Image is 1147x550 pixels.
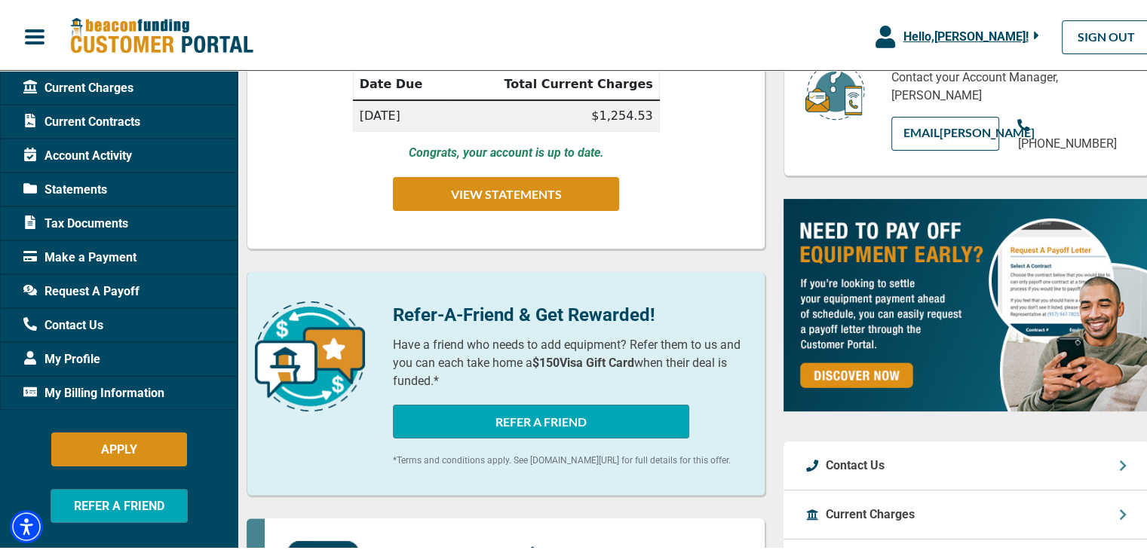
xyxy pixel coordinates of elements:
[393,333,743,387] p: Have a friend who needs to add equipment? Refer them to us and you can each take home a when thei...
[891,114,1000,148] a: EMAIL[PERSON_NAME]
[1017,114,1126,150] a: [PHONE_NUMBER]
[69,14,253,53] img: Beacon Funding Customer Portal Logo
[51,429,187,463] button: APPLY
[23,76,133,94] span: Current Charges
[353,66,451,98] th: Date Due
[393,174,619,208] button: VIEW STATEMENTS
[891,66,1126,102] p: Contact your Account Manager, [PERSON_NAME]
[10,507,43,540] div: Accessibility Menu
[903,26,1028,41] span: Hello, [PERSON_NAME] !
[51,486,188,520] button: REFER A FRIEND
[23,212,128,230] span: Tax Documents
[393,298,743,325] p: Refer-A-Friend & Get Rewarded!
[451,97,660,129] td: $1,254.53
[409,141,604,159] p: Congrats, your account is up to date.
[23,313,103,332] span: Contact Us
[23,246,136,264] span: Make a Payment
[393,451,743,464] p: *Terms and conditions apply. See [DOMAIN_NAME][URL] for full details for this offer.
[353,97,451,129] td: [DATE]
[1017,133,1116,148] span: [PHONE_NUMBER]
[532,353,634,367] b: $150 Visa Gift Card
[23,110,140,128] span: Current Contracts
[393,402,689,435] button: REFER A FRIEND
[23,144,132,162] span: Account Activity
[255,298,365,408] img: refer-a-friend-icon.png
[23,178,107,196] span: Statements
[451,66,660,98] th: Total Current Charges
[826,503,915,521] p: Current Charges
[23,347,100,365] span: My Profile
[23,381,164,399] span: My Billing Information
[826,454,885,472] p: Contact Us
[801,57,869,119] img: customer-service.png
[23,280,140,298] span: Request A Payoff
